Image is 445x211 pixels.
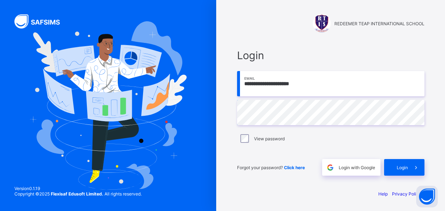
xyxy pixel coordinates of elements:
[14,186,142,191] span: Version 0.1.19
[326,163,334,172] img: google.396cfc9801f0270233282035f929180a.svg
[14,191,142,197] span: Copyright © 2025 All rights reserved.
[339,165,375,170] span: Login with Google
[51,191,103,197] strong: Flexisaf Edusoft Limited.
[30,21,186,190] img: Hero Image
[14,14,68,28] img: SAFSIMS Logo
[254,136,285,141] label: View password
[378,191,388,197] a: Help
[397,165,408,170] span: Login
[237,49,424,62] span: Login
[284,165,305,170] a: Click here
[334,21,424,26] span: REDEEMER TEAP INTERNATIONAL SCHOOL
[237,165,305,170] span: Forgot your password?
[416,186,438,207] button: Open asap
[392,191,421,197] a: Privacy Policy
